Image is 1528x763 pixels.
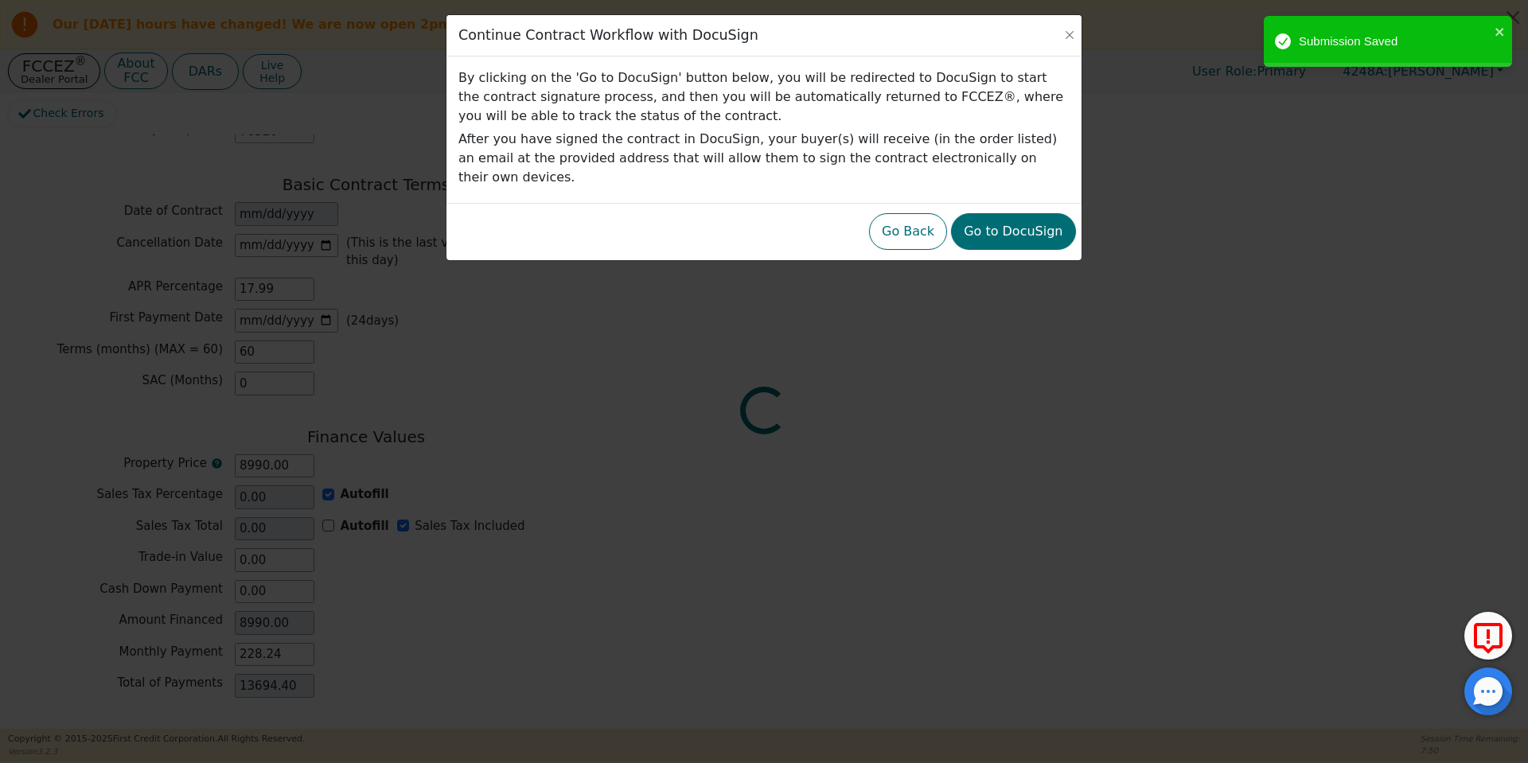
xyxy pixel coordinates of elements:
[869,213,947,250] button: Go Back
[458,27,758,44] h3: Continue Contract Workflow with DocuSign
[1062,27,1078,43] button: Close
[1464,612,1512,660] button: Report Error to FCC
[1495,22,1506,41] button: close
[951,213,1075,250] button: Go to DocuSign
[458,130,1070,187] p: After you have signed the contract in DocuSign, your buyer(s) will receive (in the order listed) ...
[1299,33,1490,51] div: Submission Saved
[458,68,1070,126] p: By clicking on the 'Go to DocuSign' button below, you will be redirected to DocuSign to start the...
